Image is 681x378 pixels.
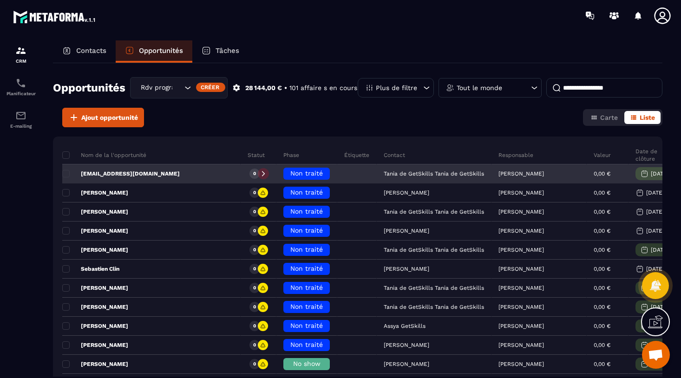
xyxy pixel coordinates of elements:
p: [PERSON_NAME] [62,246,128,254]
p: [PERSON_NAME] [498,189,544,196]
p: 101 affaire s en cours [289,84,357,92]
p: [DATE] [646,189,664,196]
p: 0 [253,323,256,329]
p: Nom de la l'opportunité [62,151,146,159]
p: 0 [253,361,256,367]
p: 0 [253,189,256,196]
button: Ajout opportunité [62,108,144,127]
p: Date de clôture [635,148,674,163]
a: emailemailE-mailing [2,103,39,136]
p: 0,00 € [594,342,610,348]
p: [PERSON_NAME] [498,209,544,215]
p: [PERSON_NAME] [498,228,544,234]
p: [PERSON_NAME] [62,189,128,196]
p: 0 [253,266,256,272]
p: 0,00 € [594,170,610,177]
p: 0,00 € [594,189,610,196]
p: [PERSON_NAME] [498,361,544,367]
p: 0,00 € [594,285,610,291]
span: Rdv programmé [138,83,173,93]
img: formation [15,45,26,56]
p: 0 [253,342,256,348]
p: [PERSON_NAME] [498,247,544,253]
p: [DATE] [646,228,664,234]
p: [PERSON_NAME] [62,284,128,292]
img: logo [13,8,97,25]
span: Ajout opportunité [81,113,138,122]
input: Search for option [173,83,182,93]
span: Non traité [290,246,323,253]
p: [DATE] [646,209,664,215]
p: [PERSON_NAME] [498,170,544,177]
p: [EMAIL_ADDRESS][DOMAIN_NAME] [62,170,180,177]
p: Plus de filtre [376,85,417,91]
span: Non traité [290,189,323,196]
p: CRM [2,59,39,64]
span: Non traité [290,208,323,215]
p: 0,00 € [594,247,610,253]
span: Carte [600,114,618,121]
a: Opportunités [116,40,192,63]
span: Non traité [290,169,323,177]
p: [PERSON_NAME] [498,342,544,348]
p: [DATE] [651,170,669,177]
img: scheduler [15,78,26,89]
p: 0,00 € [594,361,610,367]
a: Ouvrir le chat [642,341,670,369]
p: 0 [253,209,256,215]
p: Valeur [594,151,611,159]
span: Non traité [290,227,323,234]
button: Liste [624,111,661,124]
p: 0 [253,304,256,310]
p: 0 [253,285,256,291]
p: [PERSON_NAME] [498,304,544,310]
p: [PERSON_NAME] [498,266,544,272]
p: [PERSON_NAME] [62,322,128,330]
a: Tâches [192,40,249,63]
p: [PERSON_NAME] [62,360,128,368]
p: Responsable [498,151,533,159]
span: Non traité [290,322,323,329]
p: • [284,84,287,92]
p: 0,00 € [594,209,610,215]
div: Créer [196,83,225,92]
span: Non traité [290,265,323,272]
span: Non traité [290,303,323,310]
p: 0,00 € [594,304,610,310]
p: [DATE] [651,247,669,253]
a: formationformationCRM [2,38,39,71]
p: E-mailing [2,124,39,129]
p: Sebastien Clin [62,265,119,273]
p: Statut [248,151,265,159]
p: 0 [253,170,256,177]
p: [PERSON_NAME] [498,323,544,329]
p: [PERSON_NAME] [62,208,128,215]
p: Contact [384,151,405,159]
p: Étiquette [344,151,369,159]
p: Tout le monde [457,85,502,91]
p: Tâches [216,46,239,55]
p: [PERSON_NAME] [62,303,128,311]
span: Non traité [290,341,323,348]
p: 0,00 € [594,228,610,234]
p: 0 [253,228,256,234]
p: 0,00 € [594,323,610,329]
p: Phase [283,151,299,159]
div: Search for option [130,77,228,98]
p: 28 144,00 € [245,84,282,92]
p: Planificateur [2,91,39,96]
button: Carte [585,111,623,124]
a: Contacts [53,40,116,63]
p: 0 [253,247,256,253]
p: [PERSON_NAME] [498,285,544,291]
a: schedulerschedulerPlanificateur [2,71,39,103]
span: Liste [640,114,655,121]
p: 0,00 € [594,266,610,272]
span: Non traité [290,284,323,291]
h2: Opportunités [53,78,125,97]
p: Opportunités [139,46,183,55]
p: [DATE] [651,304,669,310]
span: No show [293,360,321,367]
p: Contacts [76,46,106,55]
p: [PERSON_NAME] [62,227,128,235]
